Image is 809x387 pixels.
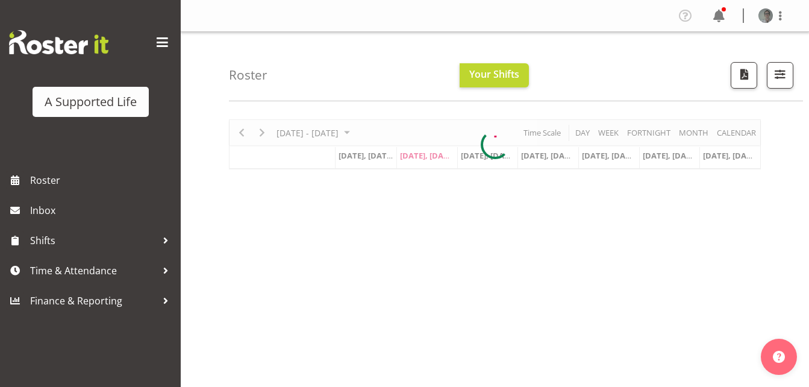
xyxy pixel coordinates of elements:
[30,201,175,219] span: Inbox
[731,62,757,89] button: Download a PDF of the roster according to the set date range.
[45,93,137,111] div: A Supported Life
[30,262,157,280] span: Time & Attendance
[30,231,157,250] span: Shifts
[229,68,267,82] h4: Roster
[30,292,157,310] span: Finance & Reporting
[30,171,175,189] span: Roster
[9,30,108,54] img: Rosterit website logo
[758,8,773,23] img: georgie-dowdallc23b32c6b18244985c17801c8f58939a.png
[767,62,793,89] button: Filter Shifts
[773,351,785,363] img: help-xxl-2.png
[460,63,529,87] button: Your Shifts
[469,68,519,81] span: Your Shifts
[229,119,761,169] div: Timeline Week of August 26, 2025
